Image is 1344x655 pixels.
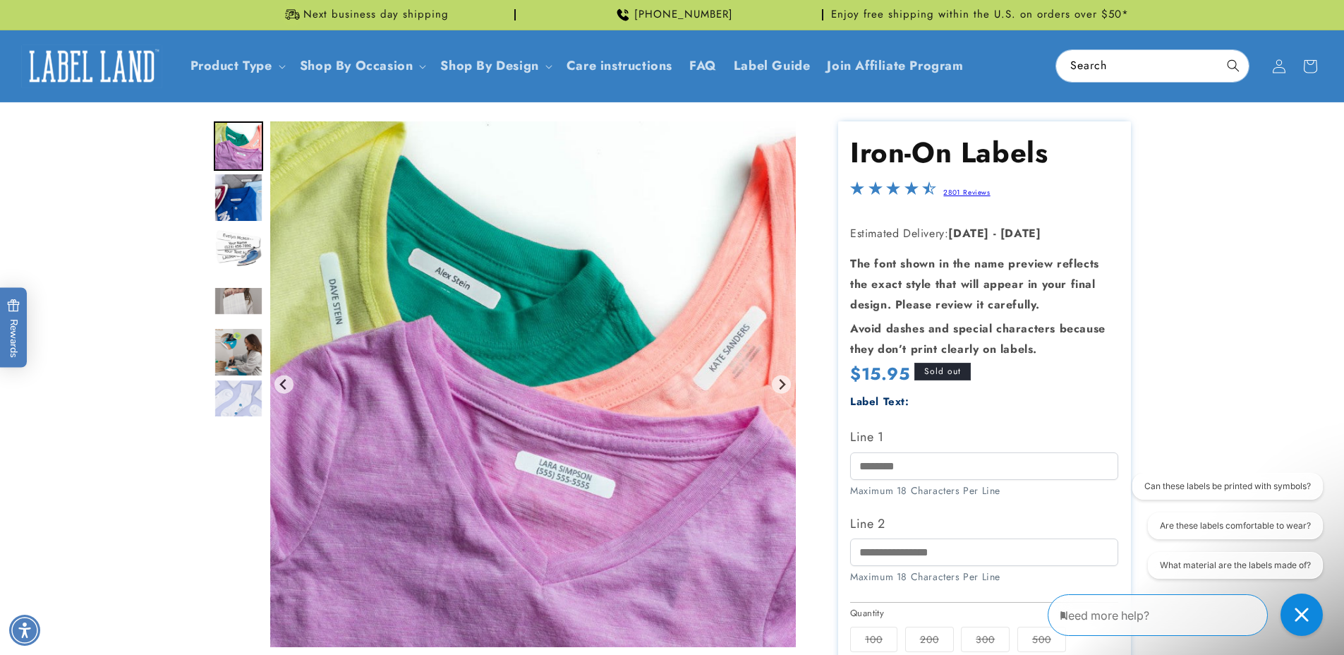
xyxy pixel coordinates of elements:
[300,58,413,74] span: Shop By Occasion
[214,379,263,428] img: Iron-On Labels - Label Land
[303,8,449,22] span: Next business day shipping
[9,615,40,646] div: Accessibility Menu
[214,327,263,377] div: Go to slide 6
[725,49,819,83] a: Label Guide
[850,627,897,652] label: 100
[827,58,963,74] span: Join Affiliate Program
[1017,627,1066,652] label: 500
[214,224,263,274] div: Go to slide 4
[850,224,1118,244] p: Estimated Delivery:
[905,627,954,652] label: 200
[850,185,936,201] span: 4.5-star overall rating
[734,58,811,74] span: Label Guide
[1000,225,1041,241] strong: [DATE]
[850,570,1118,584] div: Maximum 18 Characters Per Line
[190,56,272,75] a: Product Type
[850,320,1106,357] strong: Avoid dashes and special characters because they don’t print clearly on labels.
[214,287,263,316] img: null
[1048,589,1330,641] iframe: Gorgias Floating Chat
[291,49,432,83] summary: Shop By Occasion
[214,173,263,222] div: Go to slide 3
[681,49,725,83] a: FAQ
[850,394,909,409] label: Label Text:
[214,379,263,428] div: Go to slide 7
[21,44,162,88] img: Label Land
[818,49,971,83] a: Join Affiliate Program
[558,49,681,83] a: Care instructions
[993,225,997,241] strong: -
[274,375,293,394] button: Previous slide
[850,512,1118,535] label: Line 2
[850,483,1118,498] div: Maximum 18 Characters Per Line
[850,256,1099,313] strong: The font shown in the name preview reflects the exact style that will appear in your final design...
[182,49,291,83] summary: Product Type
[850,606,885,620] legend: Quantity
[850,426,1118,448] label: Line 1
[270,121,796,647] img: Iron on name tags ironed to a t-shirt
[16,39,168,93] a: Label Land
[567,58,672,74] span: Care instructions
[214,327,263,377] img: Iron-On Labels - Label Land
[943,187,990,198] a: 2801 Reviews - open in a new tab
[214,224,263,274] img: Iron-on name labels with an iron
[1218,50,1249,81] button: Search
[214,276,263,325] div: Go to slide 5
[772,375,791,394] button: Next slide
[1120,473,1330,591] iframe: Gorgias live chat conversation starters
[689,58,717,74] span: FAQ
[850,134,1118,171] h1: Iron-On Labels
[214,121,263,171] img: Iron on name tags ironed to a t-shirt
[7,299,20,358] span: Rewards
[11,542,178,584] iframe: Sign Up via Text for Offers
[914,363,971,380] span: Sold out
[432,49,557,83] summary: Shop By Design
[634,8,733,22] span: [PHONE_NUMBER]
[214,121,263,171] div: Go to slide 2
[440,56,538,75] a: Shop By Design
[831,8,1129,22] span: Enjoy free shipping within the U.S. on orders over $50*
[214,173,263,222] img: Iron on name labels ironed to shirt collar
[850,361,910,386] span: $15.95
[948,225,989,241] strong: [DATE]
[961,627,1010,652] label: 300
